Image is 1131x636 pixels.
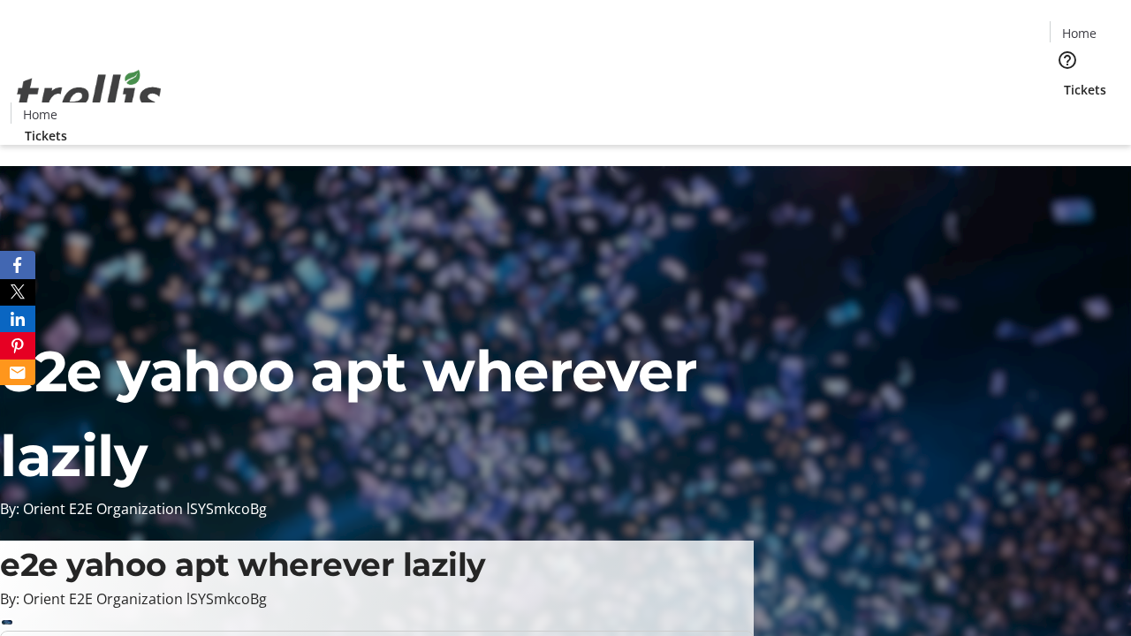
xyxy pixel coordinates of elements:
[1062,24,1097,42] span: Home
[1050,80,1120,99] a: Tickets
[25,126,67,145] span: Tickets
[1051,24,1107,42] a: Home
[1050,42,1085,78] button: Help
[1050,99,1085,134] button: Cart
[1064,80,1106,99] span: Tickets
[23,105,57,124] span: Home
[11,126,81,145] a: Tickets
[11,105,68,124] a: Home
[11,50,168,139] img: Orient E2E Organization lSYSmkcoBg's Logo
